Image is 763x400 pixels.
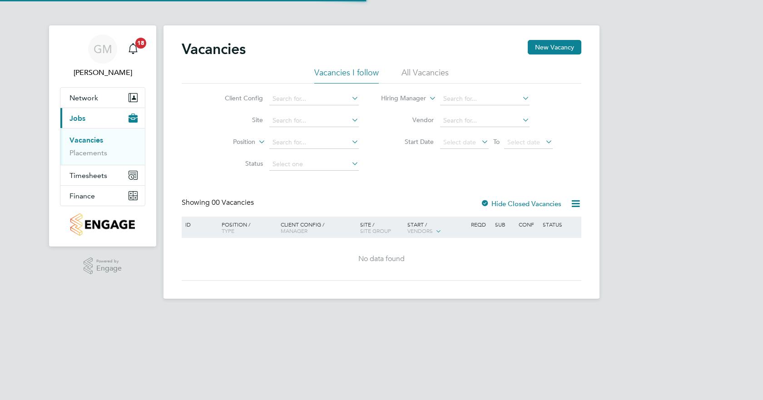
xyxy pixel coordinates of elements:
div: Client Config / [278,217,358,238]
div: Conf [516,217,540,232]
button: Timesheets [60,165,145,185]
label: Start Date [381,138,434,146]
input: Search for... [440,114,530,127]
span: Jobs [69,114,85,123]
a: GM[PERSON_NAME] [60,35,145,78]
input: Search for... [269,136,359,149]
div: Site / [358,217,406,238]
span: Site Group [360,227,391,234]
div: Position / [215,217,278,238]
nav: Main navigation [49,25,156,247]
img: countryside-properties-logo-retina.png [70,213,134,236]
span: Finance [69,192,95,200]
div: Start / [405,217,469,239]
span: Select date [443,138,476,146]
input: Search for... [269,114,359,127]
button: New Vacancy [528,40,581,54]
div: Showing [182,198,256,207]
span: Type [222,227,234,234]
a: Powered byEngage [84,257,122,275]
label: Position [203,138,255,147]
div: Status [540,217,580,232]
span: To [490,136,502,148]
span: George Miller [60,67,145,78]
span: GM [94,43,112,55]
label: Hide Closed Vacancies [481,199,561,208]
a: 18 [124,35,142,64]
label: Hiring Manager [374,94,426,103]
span: Select date [507,138,540,146]
div: Reqd [469,217,492,232]
a: Vacancies [69,136,103,144]
li: Vacancies I follow [314,67,379,84]
label: Client Config [211,94,263,102]
div: Jobs [60,128,145,165]
label: Status [211,159,263,168]
input: Select one [269,158,359,171]
a: Go to home page [60,213,145,236]
span: 00 Vacancies [212,198,254,207]
span: Timesheets [69,171,107,180]
span: Vendors [407,227,433,234]
span: Manager [281,227,307,234]
label: Vendor [381,116,434,124]
button: Network [60,88,145,108]
input: Search for... [269,93,359,105]
input: Search for... [440,93,530,105]
button: Jobs [60,108,145,128]
span: Network [69,94,98,102]
button: Finance [60,186,145,206]
span: 18 [135,38,146,49]
li: All Vacancies [401,67,449,84]
a: Placements [69,148,107,157]
span: Engage [96,265,122,272]
div: No data found [183,254,580,264]
label: Site [211,116,263,124]
span: Powered by [96,257,122,265]
div: Sub [493,217,516,232]
div: ID [183,217,215,232]
h2: Vacancies [182,40,246,58]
